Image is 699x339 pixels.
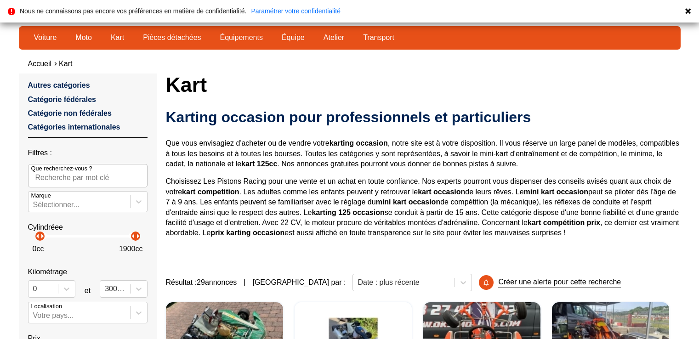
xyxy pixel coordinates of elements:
p: arrow_left [128,231,139,242]
input: Que recherchez-vous ? [28,164,148,187]
strong: mini kart occasion [376,198,441,206]
strong: prix karting occasion [210,229,284,237]
strong: karting 125 occasion [312,209,384,216]
p: Que recherchez-vous ? [31,164,92,173]
p: Filtres : [28,148,148,158]
a: Kart [59,60,72,68]
strong: karting occasion [330,139,388,147]
a: Voiture [28,30,63,45]
h2: Karting occasion pour professionnels et particuliers [166,108,681,126]
p: Marque [31,192,51,200]
a: Pièces détachées [137,30,207,45]
a: Accueil [28,60,52,68]
a: Autres catégories [28,81,90,89]
a: Équipe [276,30,311,45]
p: Créer une alerte pour cette recherche [498,277,621,288]
p: et [85,286,91,296]
strong: kart occasion [418,188,465,196]
p: 1900 cc [119,244,143,254]
span: | [244,277,245,288]
a: Moto [69,30,98,45]
p: Cylindréee [28,222,148,232]
a: Paramétrer votre confidentialité [251,8,341,14]
a: Transport [357,30,400,45]
input: MarqueSélectionner... [33,201,35,209]
p: arrow_right [132,231,143,242]
a: Catégorie fédérales [28,96,97,103]
p: Choisissez Les Pistons Racing pour une vente et un achat en toute confiance. Nos experts pourront... [166,176,681,238]
strong: mini kart occasion [524,188,589,196]
p: Que vous envisagiez d'acheter ou de vendre votre , notre site est à votre disposition. Il vous ré... [166,138,681,169]
input: Votre pays... [33,311,35,320]
p: arrow_left [32,231,43,242]
a: Atelier [318,30,350,45]
strong: kart competition [182,188,239,196]
input: 0 [33,285,35,293]
p: [GEOGRAPHIC_DATA] par : [252,277,346,288]
input: 300000 [105,285,107,293]
p: Kilométrage [28,267,148,277]
p: arrow_right [37,231,48,242]
strong: kart 125cc [241,160,277,168]
a: Catégorie non fédérales [28,109,112,117]
p: Localisation [31,302,63,311]
strong: kart compétition prix [528,219,600,226]
span: Résultat : 29 annonces [166,277,237,288]
a: Catégories internationales [28,123,120,131]
p: Nous ne connaissons pas encore vos préférences en matière de confidentialité. [20,8,246,14]
a: Équipements [214,30,269,45]
p: 0 cc [33,244,44,254]
h1: Kart [166,73,681,96]
a: Kart [105,30,130,45]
